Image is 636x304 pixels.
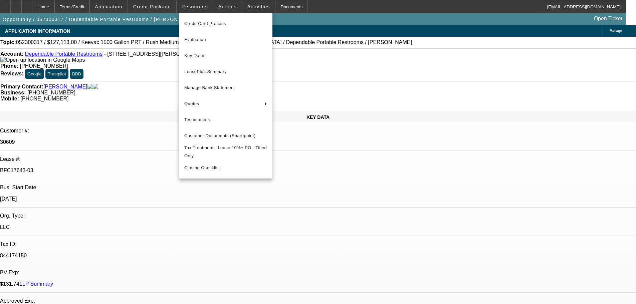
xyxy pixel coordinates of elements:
[184,84,267,92] span: Manage Bank Statement
[184,132,267,140] span: Customer Documents (Sharepoint)
[184,144,267,160] span: Tax Treatment - Lease 10%+ PO - Titled Only
[184,36,267,44] span: Evaluation
[184,20,267,28] span: Credit Card Process
[184,165,220,170] span: Closing Checklist
[184,100,259,108] span: Quotes
[184,52,267,60] span: Key Dates
[184,68,267,76] span: LeasePlus Summary
[184,116,267,124] span: Testimonials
